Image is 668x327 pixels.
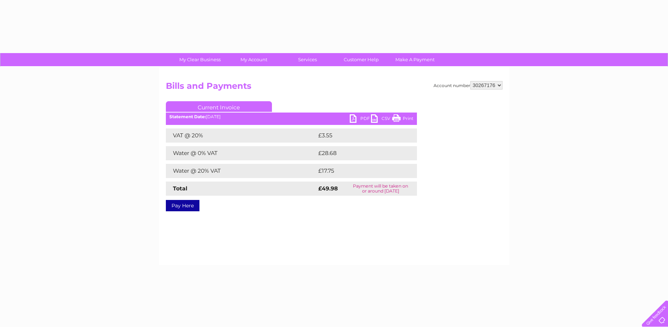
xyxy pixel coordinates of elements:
[386,53,444,66] a: Make A Payment
[166,128,316,143] td: VAT @ 20%
[318,185,338,192] strong: £49.98
[225,53,283,66] a: My Account
[332,53,390,66] a: Customer Help
[371,114,392,125] a: CSV
[166,101,272,112] a: Current Invoice
[166,200,199,211] a: Pay Here
[173,185,187,192] strong: Total
[350,114,371,125] a: PDF
[316,128,400,143] td: £3.55
[166,164,316,178] td: Water @ 20% VAT
[278,53,337,66] a: Services
[169,114,206,119] b: Statement Date:
[434,81,503,90] div: Account number
[166,81,503,94] h2: Bills and Payments
[171,53,229,66] a: My Clear Business
[344,182,417,196] td: Payment will be taken on or around [DATE]
[166,114,417,119] div: [DATE]
[316,164,401,178] td: £17.75
[392,114,413,125] a: Print
[316,146,403,160] td: £28.68
[166,146,316,160] td: Water @ 0% VAT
